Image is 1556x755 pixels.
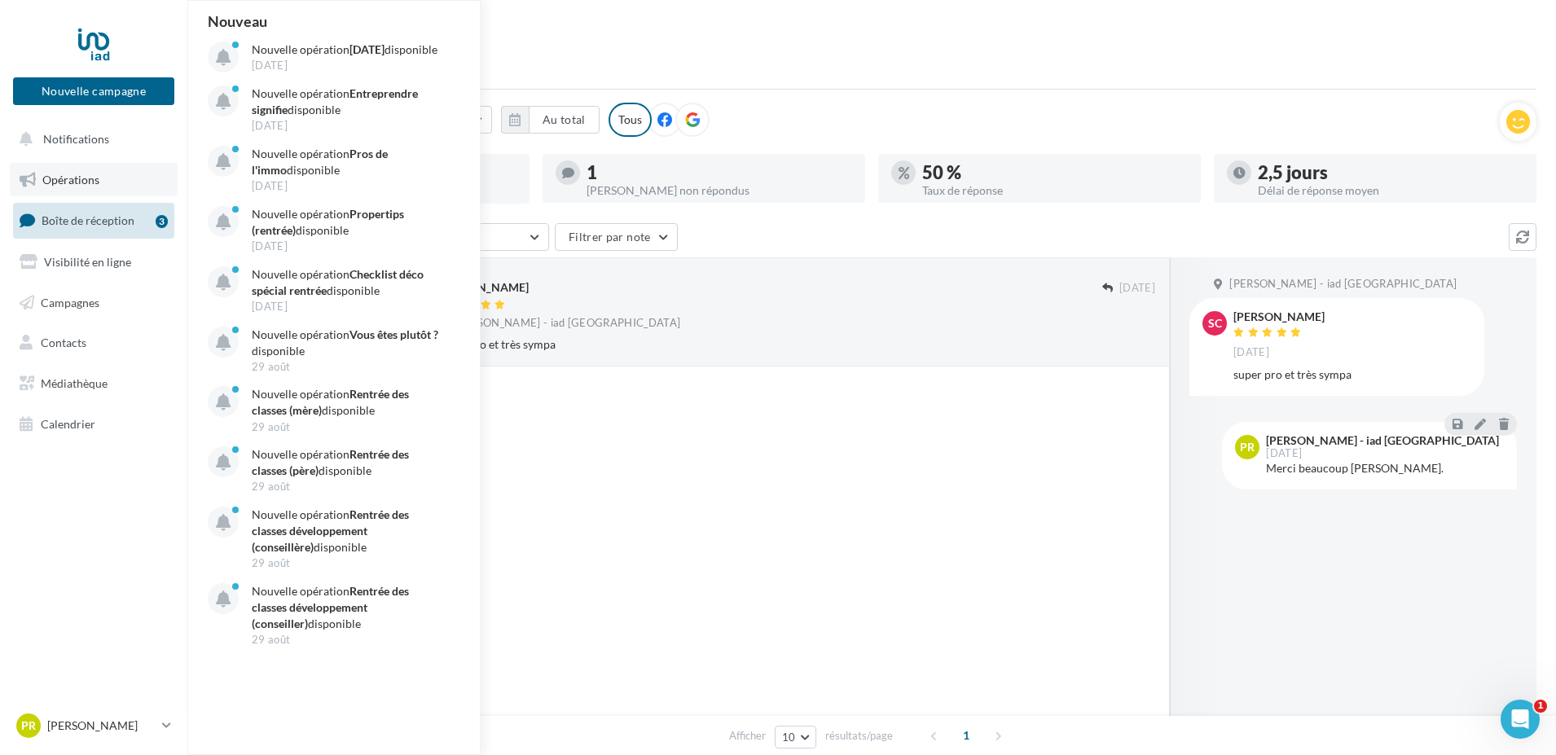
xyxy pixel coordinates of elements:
span: SC [1208,315,1222,331]
div: [PERSON_NAME] [437,279,529,296]
span: PR [1240,439,1255,455]
span: 1 [1534,700,1547,713]
div: [PERSON_NAME] [1233,311,1325,323]
button: Au total [501,106,600,134]
a: Campagnes [10,286,178,320]
span: [DATE] [1119,281,1155,296]
span: 10 [782,731,796,744]
span: Campagnes [41,295,99,309]
span: Afficher [729,728,766,744]
div: Délai de réponse moyen [1258,185,1523,196]
span: Boîte de réception [42,213,134,227]
div: Boîte de réception [207,26,1536,50]
div: 3 [156,215,168,228]
span: résultats/page [825,728,893,744]
span: [DATE] [1233,345,1269,360]
span: Calendrier [41,417,95,431]
span: [PERSON_NAME] - iad [GEOGRAPHIC_DATA] [1229,277,1457,292]
div: super pro et très sympa [1233,367,1471,383]
div: Tous [609,103,652,137]
div: 50 % [922,164,1188,182]
span: PR [21,718,36,734]
div: Taux de réponse [922,185,1188,196]
span: 1 [953,722,979,748]
button: 10 [775,726,816,748]
iframe: Intercom live chat [1501,700,1540,739]
button: Nouvelle campagne [13,77,174,105]
button: Notifications [10,122,171,156]
a: Calendrier [10,407,178,441]
span: [PERSON_NAME] - iad [GEOGRAPHIC_DATA] [453,316,680,331]
span: Opérations [42,173,99,187]
p: [PERSON_NAME] [47,718,156,734]
button: Filtrer par note [555,223,678,251]
div: [PERSON_NAME] - iad [GEOGRAPHIC_DATA] [1266,435,1499,446]
span: Notifications [43,132,109,146]
a: Visibilité en ligne [10,245,178,279]
button: Au total [529,106,600,134]
span: Médiathèque [41,376,108,390]
div: 1 [587,164,852,182]
span: [DATE] [1266,448,1302,459]
a: PR [PERSON_NAME] [13,710,174,741]
a: Médiathèque [10,367,178,401]
div: super pro et très sympa [437,336,1155,353]
a: Opérations [10,163,178,197]
a: Boîte de réception3 [10,203,178,238]
div: [PERSON_NAME] non répondus [587,185,852,196]
span: Visibilité en ligne [44,255,131,269]
div: 2,5 jours [1258,164,1523,182]
div: Merci beaucoup [PERSON_NAME]. [1266,460,1504,476]
a: Contacts [10,326,178,360]
span: Contacts [41,336,86,349]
